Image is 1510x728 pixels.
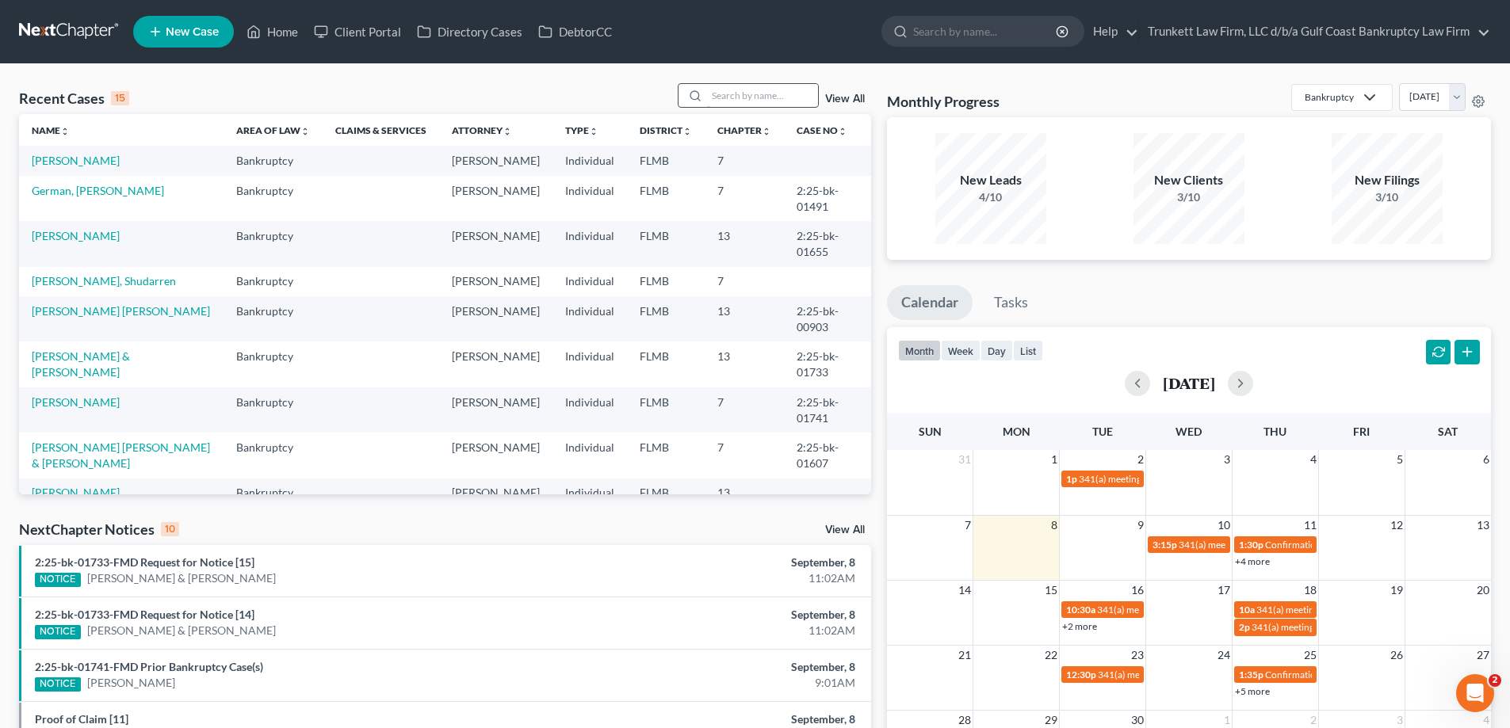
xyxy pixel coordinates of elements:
div: 11:02AM [592,570,855,586]
td: [PERSON_NAME] [439,387,552,433]
i: unfold_more [682,127,692,136]
div: 15 [111,91,129,105]
td: FLMB [627,433,705,478]
td: 13 [705,341,784,387]
span: 12:30p [1066,669,1096,680]
a: View All [825,93,865,105]
td: Bankruptcy [224,387,323,433]
td: Individual [552,478,627,508]
div: September, 8 [592,711,855,727]
td: FLMB [627,267,705,296]
a: [PERSON_NAME] [32,229,120,242]
div: 3/10 [1332,189,1443,205]
div: 3/10 [1133,189,1244,205]
td: Individual [552,146,627,175]
div: NOTICE [35,677,81,692]
span: 26 [1389,646,1405,665]
input: Search by name... [913,17,1058,46]
td: Individual [552,221,627,266]
span: 13 [1475,516,1491,535]
a: [PERSON_NAME] [32,395,120,409]
div: NOTICE [35,573,81,587]
td: FLMB [627,478,705,508]
span: 3 [1222,450,1232,469]
span: 3:15p [1153,539,1177,551]
td: [PERSON_NAME] [439,433,552,478]
td: 2:25-bk-00903 [784,296,871,341]
a: View All [825,524,865,536]
td: FLMB [627,341,705,387]
a: German, [PERSON_NAME] [32,184,164,197]
span: 2 [1136,450,1145,469]
td: 7 [705,433,784,478]
td: FLMB [627,146,705,175]
td: [PERSON_NAME] [439,296,552,341]
span: 1p [1066,473,1077,485]
a: Client Portal [306,17,409,46]
a: +5 more [1235,685,1270,697]
span: 27 [1475,646,1491,665]
td: FLMB [627,296,705,341]
i: unfold_more [762,127,771,136]
span: Confirmation Hearing for [PERSON_NAME] [1265,669,1447,680]
span: 16 [1130,581,1145,600]
div: 10 [161,522,179,536]
span: 2 [1489,674,1501,687]
div: New Filings [1332,171,1443,189]
div: Bankruptcy [1305,90,1354,104]
td: Individual [552,267,627,296]
span: 24 [1216,646,1232,665]
span: 9 [1136,516,1145,535]
span: 21 [957,646,973,665]
a: Tasks [980,285,1042,320]
td: [PERSON_NAME] [439,478,552,508]
span: 2p [1239,621,1250,633]
td: [PERSON_NAME] [439,267,552,296]
input: Search by name... [707,84,818,107]
th: Claims & Services [323,114,439,146]
div: NOTICE [35,625,81,639]
a: [PERSON_NAME] [87,675,175,691]
td: 13 [705,296,784,341]
span: Sat [1438,425,1458,438]
button: week [941,340,981,361]
a: Nameunfold_more [32,124,70,136]
span: 22 [1043,646,1059,665]
span: Fri [1353,425,1370,438]
span: 7 [963,516,973,535]
h2: [DATE] [1163,375,1215,391]
span: 5 [1395,450,1405,469]
td: 2:25-bk-01491 [784,176,871,221]
i: unfold_more [838,127,847,136]
span: Wed [1176,425,1202,438]
a: [PERSON_NAME] & [PERSON_NAME] [87,623,276,638]
span: Mon [1003,425,1030,438]
span: 17 [1216,581,1232,600]
td: Individual [552,387,627,433]
span: 341(a) meeting for [PERSON_NAME] [1098,669,1251,680]
td: Bankruptcy [224,478,323,508]
span: 15 [1043,581,1059,600]
a: Trunkett Law Firm, LLC d/b/a Gulf Coast Bankruptcy Law Firm [1140,17,1490,46]
a: [PERSON_NAME] & [PERSON_NAME] [32,349,130,379]
span: 341(a) meeting for [PERSON_NAME] [1097,604,1250,616]
div: 9:01AM [592,675,855,691]
td: 13 [705,478,784,508]
td: Individual [552,176,627,221]
a: Chapterunfold_more [717,124,771,136]
span: 1 [1049,450,1059,469]
td: FLMB [627,221,705,266]
a: Help [1085,17,1138,46]
td: Individual [552,433,627,478]
span: 4 [1309,450,1318,469]
td: [PERSON_NAME] [439,146,552,175]
button: list [1013,340,1043,361]
i: unfold_more [503,127,512,136]
span: 20 [1475,581,1491,600]
div: New Clients [1133,171,1244,189]
div: NextChapter Notices [19,520,179,539]
td: 7 [705,267,784,296]
td: 2:25-bk-01741 [784,387,871,433]
div: New Leads [935,171,1046,189]
span: 8 [1049,516,1059,535]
